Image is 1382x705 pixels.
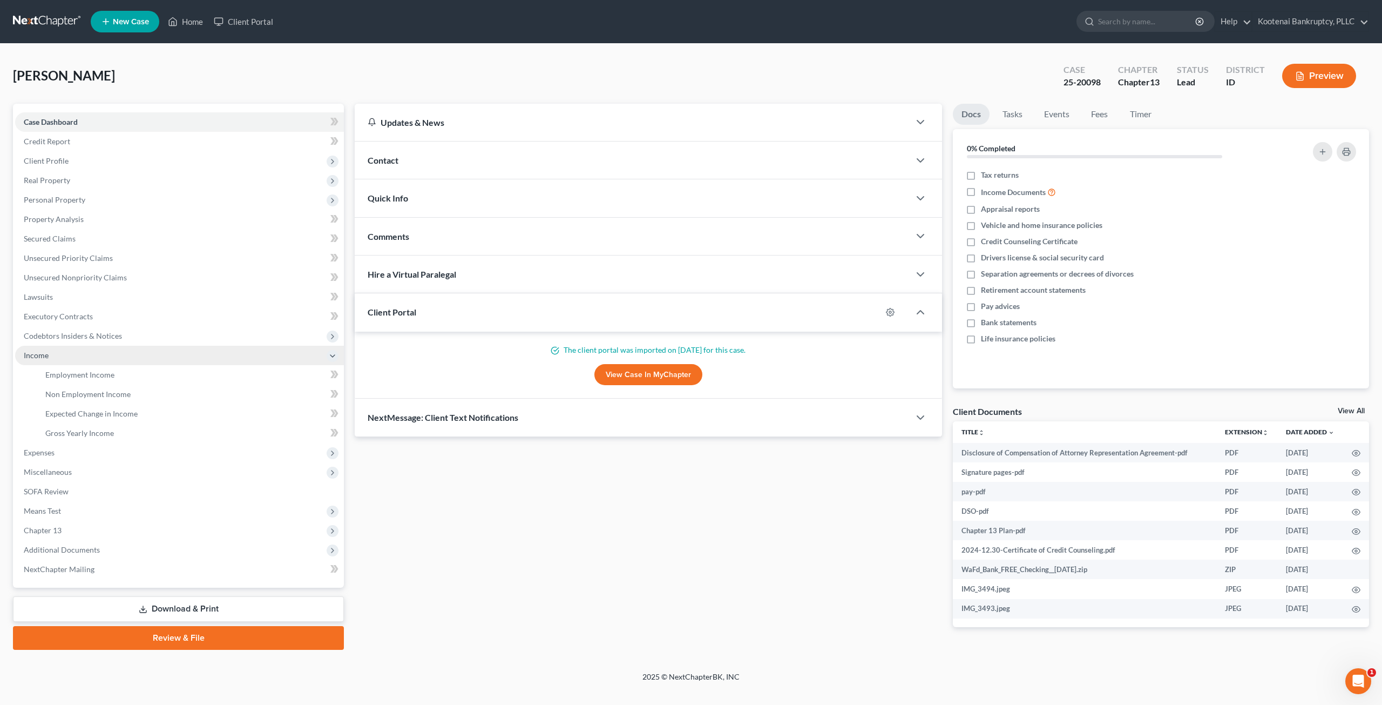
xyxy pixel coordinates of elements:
span: Income [24,351,49,360]
div: Client Documents [953,406,1022,417]
span: Retirement account statements [981,285,1086,296]
div: Chapter [1118,64,1160,76]
a: Date Added expand_more [1286,428,1334,436]
span: 13 [1150,77,1160,87]
span: Non Employment Income [45,390,131,399]
span: Case Dashboard [24,117,78,126]
a: SOFA Review [15,482,344,501]
span: Expected Change in Income [45,409,138,418]
td: PDF [1216,443,1277,462]
span: Personal Property [24,195,85,204]
td: [DATE] [1277,501,1343,521]
a: Client Portal [208,12,279,31]
div: Chapter [1118,76,1160,89]
a: Home [162,12,208,31]
span: Expenses [24,448,55,457]
span: Bank statements [981,317,1036,328]
a: Review & File [13,626,344,650]
td: [DATE] [1277,521,1343,540]
span: Chapter 13 [24,526,62,535]
td: Chapter 13 Plan-pdf [953,521,1216,540]
a: Titleunfold_more [961,428,985,436]
span: Client Profile [24,156,69,165]
a: Help [1215,12,1251,31]
div: Lead [1177,76,1209,89]
a: Kootenai Bankruptcy, PLLC [1252,12,1369,31]
span: Codebtors Insiders & Notices [24,331,122,340]
td: [DATE] [1277,560,1343,579]
span: Vehicle and home insurance policies [981,220,1102,231]
div: ID [1226,76,1265,89]
a: Credit Report [15,132,344,151]
span: Quick Info [368,193,408,203]
a: Property Analysis [15,210,344,229]
a: Unsecured Nonpriority Claims [15,268,344,287]
td: IMG_3493.jpeg [953,599,1216,619]
span: Real Property [24,176,70,185]
a: Lawsuits [15,287,344,307]
a: Employment Income [37,365,344,385]
a: Timer [1121,104,1160,125]
td: [DATE] [1277,579,1343,599]
p: The client portal was imported on [DATE] for this case. [368,345,929,355]
div: Updates & News [368,117,897,128]
span: [PERSON_NAME] [13,68,115,83]
span: Unsecured Nonpriority Claims [24,273,127,282]
a: Events [1035,104,1078,125]
a: Secured Claims [15,229,344,249]
a: NextChapter Mailing [15,560,344,579]
span: Comments [368,231,409,241]
a: View Case in MyChapter [594,364,702,386]
a: Case Dashboard [15,112,344,132]
td: 2024-12.30-Certificate of Credit Counseling.pdf [953,540,1216,560]
a: Executory Contracts [15,307,344,326]
span: Contact [368,155,398,165]
span: Gross Yearly Income [45,428,114,438]
span: 1 [1367,668,1376,677]
span: Property Analysis [24,214,84,224]
span: Miscellaneous [24,467,72,476]
td: pay-pdf [953,482,1216,501]
td: [DATE] [1277,443,1343,462]
span: Unsecured Priority Claims [24,253,113,263]
span: Income Documents [981,187,1046,198]
iframe: Intercom live chat [1345,668,1371,694]
span: Hire a Virtual Paralegal [368,269,456,279]
td: PDF [1216,462,1277,482]
span: Tax returns [981,170,1019,180]
span: Drivers license & social security card [981,252,1104,263]
strong: 0% Completed [967,144,1015,153]
span: NextChapter Mailing [24,565,94,574]
span: Executory Contracts [24,312,93,321]
td: JPEG [1216,579,1277,599]
a: Fees [1082,104,1117,125]
span: SOFA Review [24,487,69,496]
td: [DATE] [1277,462,1343,482]
div: District [1226,64,1265,76]
div: 25-20098 [1063,76,1101,89]
a: Unsecured Priority Claims [15,249,344,268]
td: DSO-pdf [953,501,1216,521]
a: Extensionunfold_more [1225,428,1269,436]
span: Client Portal [368,307,416,317]
a: Tasks [994,104,1031,125]
td: [DATE] [1277,540,1343,560]
a: View All [1338,407,1365,415]
i: unfold_more [1262,429,1269,436]
span: Additional Documents [24,545,100,554]
td: PDF [1216,540,1277,560]
i: unfold_more [978,429,985,436]
span: Lawsuits [24,292,53,301]
span: NextMessage: Client Text Notifications [368,412,518,422]
span: Credit Report [24,137,70,146]
a: Expected Change in Income [37,404,344,424]
input: Search by name... [1098,11,1197,31]
a: Non Employment Income [37,385,344,404]
td: PDF [1216,482,1277,501]
a: Gross Yearly Income [37,424,344,443]
td: ZIP [1216,560,1277,579]
a: Download & Print [13,596,344,622]
td: PDF [1216,501,1277,521]
td: PDF [1216,521,1277,540]
span: Employment Income [45,370,114,379]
